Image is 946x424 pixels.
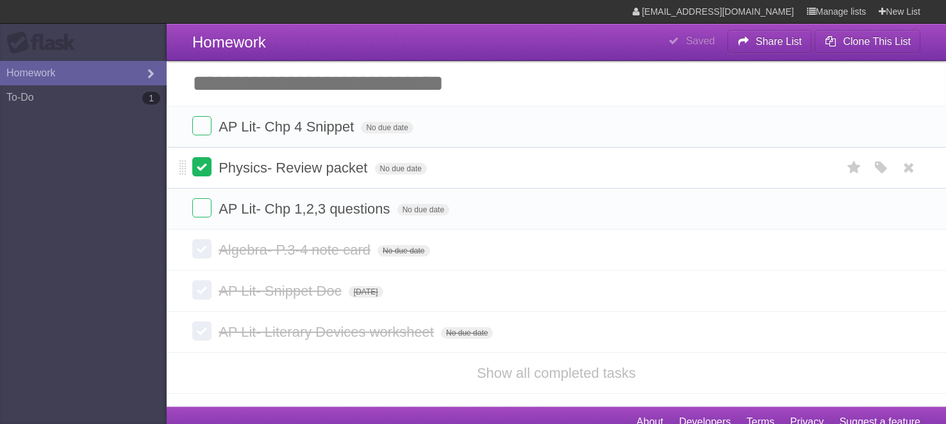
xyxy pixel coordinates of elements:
label: Done [192,239,212,259]
label: Done [192,157,212,176]
label: Star task [842,157,867,178]
div: Flask [6,31,83,55]
span: AP Lit- Literary Devices worksheet [219,324,437,340]
span: AP Lit- Snippet Doc [219,283,345,299]
b: Share List [756,36,802,47]
a: Show all completed tasks [477,365,636,381]
b: 1 [142,92,160,105]
b: Saved [686,35,715,46]
span: AP Lit- Chp 4 Snippet [219,119,357,135]
label: Done [192,280,212,300]
button: Clone This List [815,30,920,53]
label: Done [192,321,212,341]
span: AP Lit- Chp 1,2,3 questions [219,201,393,217]
span: No due date [361,122,413,133]
span: No due date [397,204,449,216]
span: No due date [441,327,493,339]
span: Homework [192,33,266,51]
span: Physics- Review packet [219,160,370,176]
span: [DATE] [349,286,383,298]
button: Share List [727,30,812,53]
label: Done [192,198,212,217]
label: Done [192,116,212,135]
span: No due date [375,163,427,174]
b: Clone This List [843,36,911,47]
span: No due date [378,245,429,257]
span: Algebra- P.3-4 note card [219,242,374,258]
